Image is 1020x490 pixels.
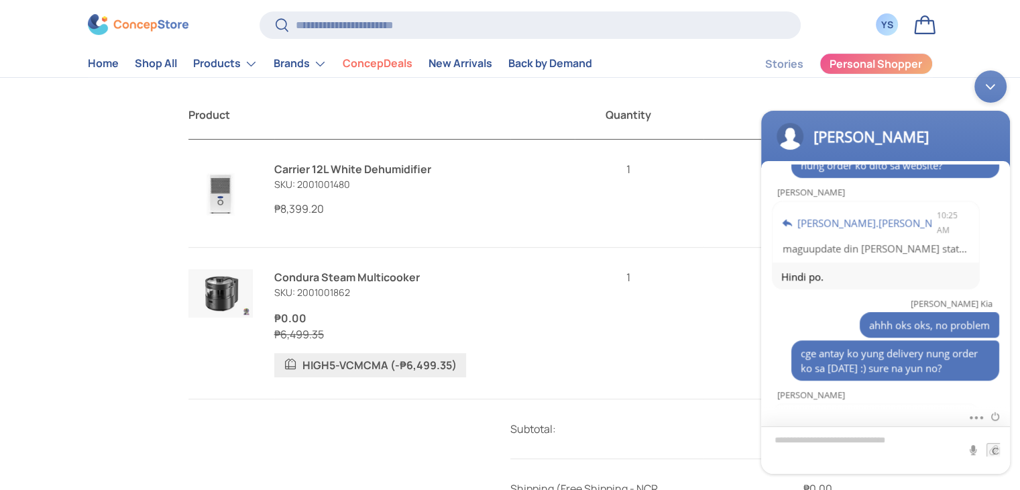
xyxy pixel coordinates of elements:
[765,51,803,77] a: Stories
[274,201,324,216] span: ₱8,399.20
[274,177,553,191] p: SKU: 2001001480
[88,15,188,36] img: ConcepStore
[830,59,922,70] span: Personal Shopper
[188,269,253,317] img: condura-steam-multicooker-full-side-view-with-icc-sticker-concepstore
[575,91,703,140] th: Quantity
[274,270,420,285] a: Condura Steam Multicooker
[274,311,306,326] dd: ₱0.00
[343,51,412,77] a: ConcepDeals
[429,51,492,77] a: New Arrivals
[274,353,553,377] ul: Discount
[274,285,553,299] p: SKU: 2001001862
[302,357,457,373] span: HIGH5-VCMCMA (-₱6,499.35)
[872,10,902,40] a: YS
[575,248,703,399] td: 1
[733,50,933,77] nav: Secondary
[510,399,703,459] td: Subtotal:
[819,53,933,75] a: Personal Shopper
[508,51,592,77] a: Back by Demand
[703,399,832,459] td: ₱8,399.20
[88,51,119,77] a: Home
[575,140,703,248] td: 1
[188,161,253,226] img: carrier-dehumidifier-12-liter-full-view-concepstore
[880,18,895,32] div: YS
[703,91,832,140] th: Total
[88,50,592,77] nav: Primary
[754,64,1017,481] iframe: SalesIQ Chatwindow
[135,51,177,77] a: Shop All
[703,280,832,296] dd: ₱0.00
[266,50,335,77] summary: Brands
[188,91,575,140] th: Product
[274,162,431,177] a: Carrier 12L White Dehumidifier
[274,327,324,342] s: ₱6,499.35
[185,50,266,77] summary: Products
